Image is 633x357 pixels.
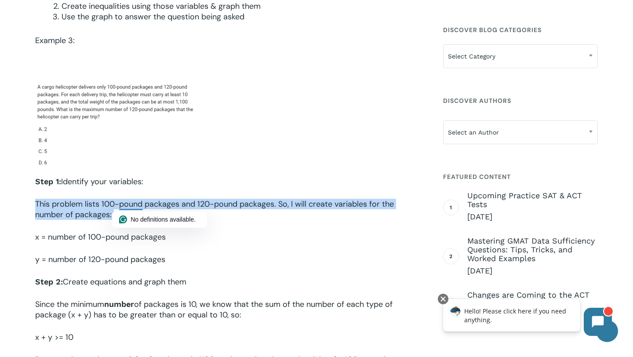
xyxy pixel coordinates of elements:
[62,1,420,11] li: Create inequalities using those variables & graph them
[35,299,420,332] p: Since the minimum of packages is 10, we know that the sum of the number of each type of package (...
[443,22,598,38] h4: Discover Blog Categories
[35,254,420,277] p: y = number of 120-pound packages
[467,291,598,308] span: Changes are Coming to the ACT in [DATE]
[35,277,63,286] strong: Step 2:
[434,292,621,345] iframe: Chatbot
[467,266,598,276] span: [DATE]
[444,123,597,142] span: Select an Author
[35,35,420,58] p: Example 3:
[35,199,420,232] p: This problem lists 100-pound packages and 120-pound packages. So, I will create variables for the...
[467,191,598,222] a: Upcoming Practice SAT & ACT Tests [DATE]
[35,232,420,254] p: x = number of 100-pound packages
[35,177,61,186] strong: Step 1:
[35,277,420,299] p: Create equations and graph them
[467,291,598,321] a: Changes are Coming to the ACT in [DATE] [DATE]
[467,211,598,222] span: [DATE]
[443,44,598,68] span: Select Category
[443,120,598,144] span: Select an Author
[467,191,598,209] span: Upcoming Practice SAT & ACT Tests
[35,176,420,199] p: Identify your variables:
[443,169,598,185] h4: Featured Content
[35,332,420,354] p: x + y >= 10
[467,237,598,276] a: Mastering GMAT Data Sufficiency Questions: Tips, Tricks, and Worked Examples [DATE]
[62,11,420,22] li: Use the graph to answer the question being asked
[443,93,598,109] h4: Discover Authors
[467,237,598,263] span: Mastering GMAT Data Sufficiency Questions: Tips, Tricks, and Worked Examples
[104,299,134,309] strong: number
[444,47,597,66] span: Select Category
